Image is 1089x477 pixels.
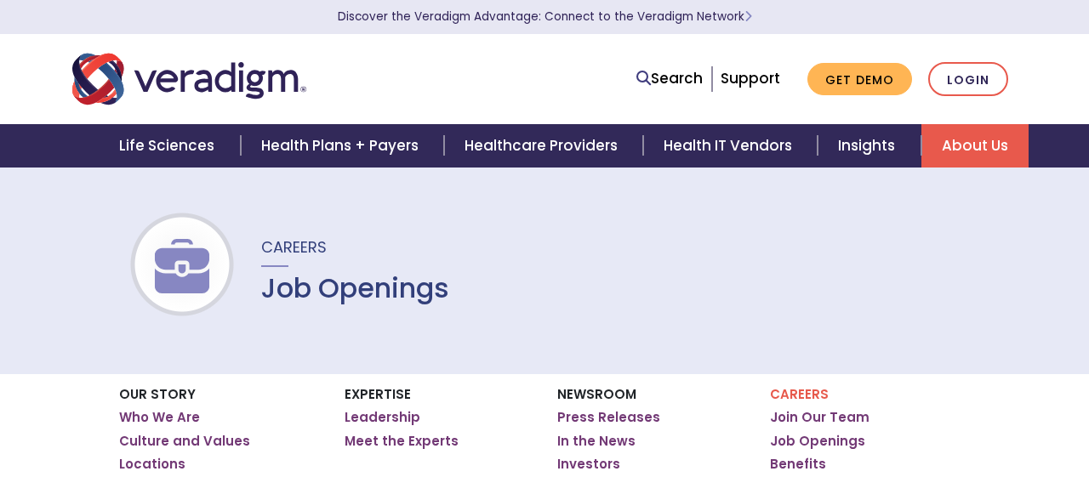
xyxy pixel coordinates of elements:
a: Benefits [770,456,826,473]
a: Search [636,67,703,90]
a: Life Sciences [99,124,240,168]
a: Healthcare Providers [444,124,643,168]
a: In the News [557,433,636,450]
a: Meet the Experts [345,433,459,450]
a: Support [721,68,780,88]
a: Join Our Team [770,409,869,426]
a: Health IT Vendors [643,124,818,168]
span: Careers [261,236,327,258]
a: Culture and Values [119,433,250,450]
a: Job Openings [770,433,865,450]
a: About Us [921,124,1029,168]
a: Locations [119,456,185,473]
a: Get Demo [807,63,912,96]
a: Press Releases [557,409,660,426]
a: Who We Are [119,409,200,426]
span: Learn More [744,9,752,25]
a: Health Plans + Payers [241,124,444,168]
a: Login [928,62,1008,97]
a: Investors [557,456,620,473]
a: Discover the Veradigm Advantage: Connect to the Veradigm NetworkLearn More [338,9,752,25]
a: Leadership [345,409,420,426]
a: Insights [818,124,921,168]
h1: Job Openings [261,272,449,304]
img: Veradigm logo [72,51,306,107]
